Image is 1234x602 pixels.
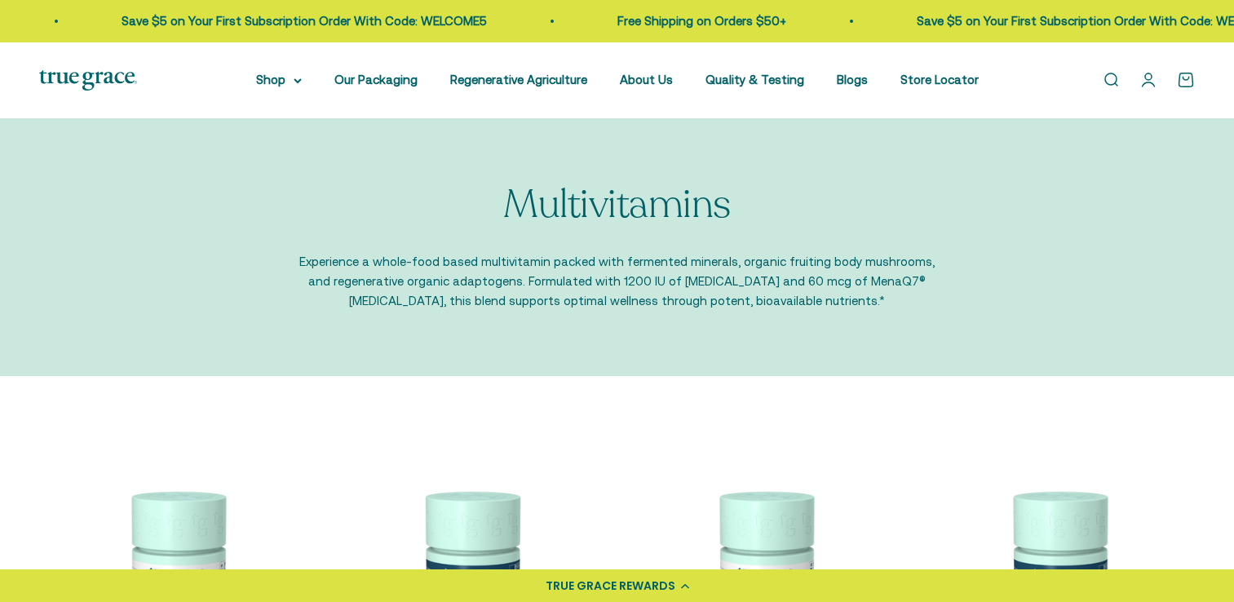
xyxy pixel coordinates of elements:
a: Store Locator [900,73,979,86]
p: Experience a whole-food based multivitamin packed with fermented minerals, organic fruiting body ... [299,252,935,311]
a: Regenerative Agriculture [450,73,587,86]
div: TRUE GRACE REWARDS [546,578,675,595]
a: About Us [620,73,673,86]
a: Our Packaging [334,73,418,86]
p: Save $5 on Your First Subscription Order With Code: WELCOME5 [120,11,485,31]
a: Quality & Testing [705,73,804,86]
p: Multivitamins [503,184,731,227]
a: Free Shipping on Orders $50+ [616,14,785,28]
summary: Shop [256,70,302,90]
a: Blogs [837,73,868,86]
